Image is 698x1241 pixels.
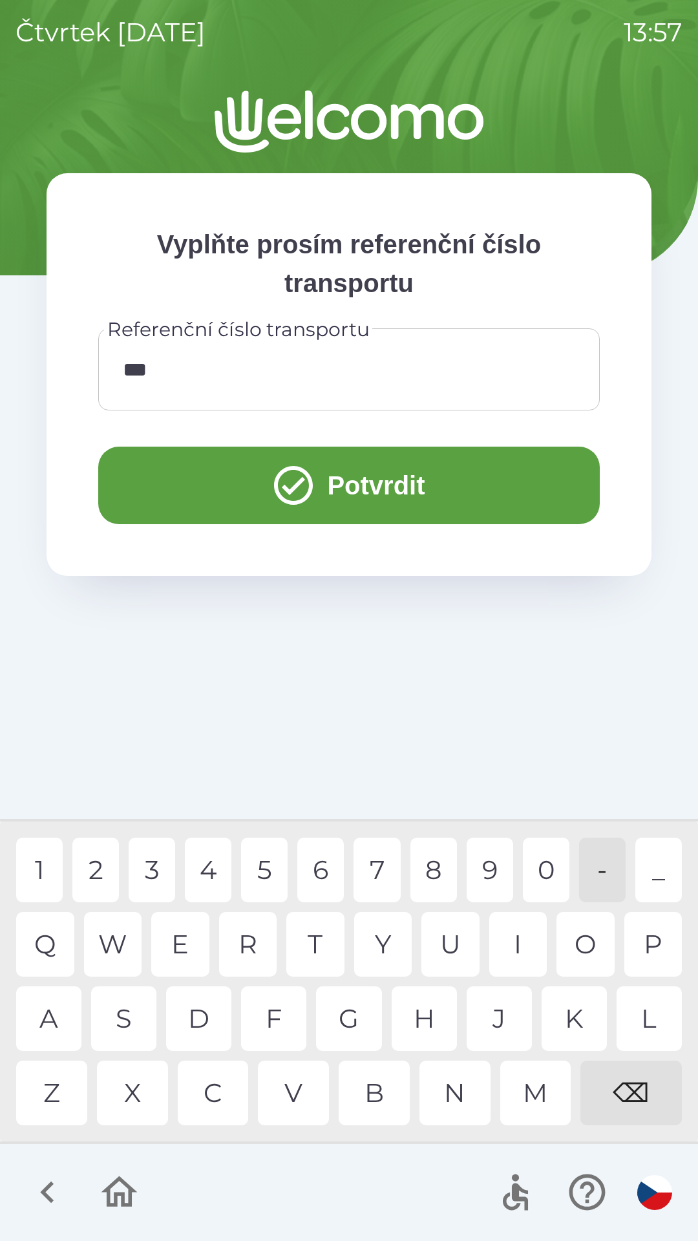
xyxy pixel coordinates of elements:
p: 13:57 [624,13,682,52]
label: Referenční číslo transportu [107,315,370,343]
img: Logo [47,90,651,153]
p: Vyplňte prosím referenční číslo transportu [98,225,600,302]
button: Potvrdit [98,447,600,524]
p: čtvrtek [DATE] [16,13,206,52]
img: cs flag [637,1175,672,1210]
